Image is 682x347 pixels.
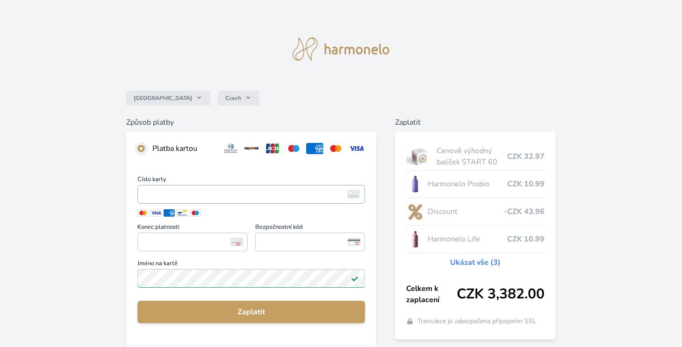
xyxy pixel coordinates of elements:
img: CLEAN_PROBIO_se_stinem_x-lo.jpg [406,172,424,196]
span: Celkem k zaplacení [406,283,457,305]
span: Cenově výhodný balíček START 60 [437,145,507,168]
span: -CZK 43.96 [504,206,545,217]
span: Transakce je zabezpečena připojením SSL [417,317,537,326]
img: CLEAN_LIFE_se_stinem_x-lo.jpg [406,227,424,251]
img: jcb.svg [264,143,281,154]
img: amex.svg [306,143,323,154]
input: Jméno na kartěPlatné pole [137,269,366,288]
iframe: Iframe pro číslo karty [142,188,361,201]
img: mc.svg [327,143,345,154]
span: Konec platnosti [137,224,248,233]
span: Bezpečnostní kód [255,224,366,233]
img: Platné pole [351,275,359,282]
span: Harmonelo Life [428,234,507,245]
img: diners.svg [222,143,239,154]
span: CZK 10.99 [507,234,545,245]
span: [GEOGRAPHIC_DATA] [134,94,192,102]
h6: Zaplatit [395,117,556,128]
button: [GEOGRAPHIC_DATA] [126,91,210,106]
img: logo.svg [293,37,390,61]
button: Czech [218,91,259,106]
a: Ukázat vše (3) [450,257,501,268]
button: Zaplatit [137,301,366,323]
img: discover.svg [243,143,260,154]
span: Discount [428,206,504,217]
span: Číslo karty [137,177,366,185]
span: Jméno na kartě [137,261,366,269]
img: discount-lo.png [406,200,424,223]
img: Konec platnosti [230,238,243,246]
iframe: Iframe pro bezpečnostní kód [259,235,361,248]
img: card [347,190,360,198]
img: start.jpg [406,145,433,168]
span: Harmonelo Probio [428,178,507,190]
span: CZK 3,382.00 [457,286,545,303]
h6: Způsob platby [126,117,377,128]
span: CZK 10.99 [507,178,545,190]
div: Platba kartou [152,143,215,154]
span: CZK 32.97 [507,151,545,162]
span: Czech [225,94,241,102]
span: Zaplatit [145,306,358,318]
iframe: Iframe pro datum vypršení platnosti [142,235,244,248]
img: maestro.svg [285,143,302,154]
img: visa.svg [348,143,366,154]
